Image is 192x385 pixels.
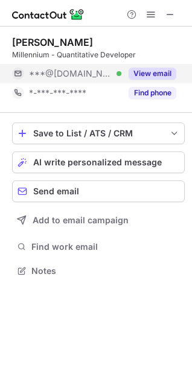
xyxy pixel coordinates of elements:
button: Send email [12,180,185,202]
span: Add to email campaign [33,215,129,225]
button: Add to email campaign [12,209,185,231]
span: Send email [33,186,79,196]
span: ***@[DOMAIN_NAME] [29,68,112,79]
span: Notes [31,266,180,276]
button: Find work email [12,238,185,255]
span: Find work email [31,241,180,252]
img: ContactOut v5.3.10 [12,7,85,22]
div: [PERSON_NAME] [12,36,93,48]
button: Reveal Button [129,87,176,99]
button: AI write personalized message [12,151,185,173]
div: Save to List / ATS / CRM [33,129,164,138]
div: Millennium - Quantitative Developer [12,49,185,60]
button: Notes [12,262,185,279]
button: Reveal Button [129,68,176,80]
span: AI write personalized message [33,157,162,167]
button: save-profile-one-click [12,122,185,144]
